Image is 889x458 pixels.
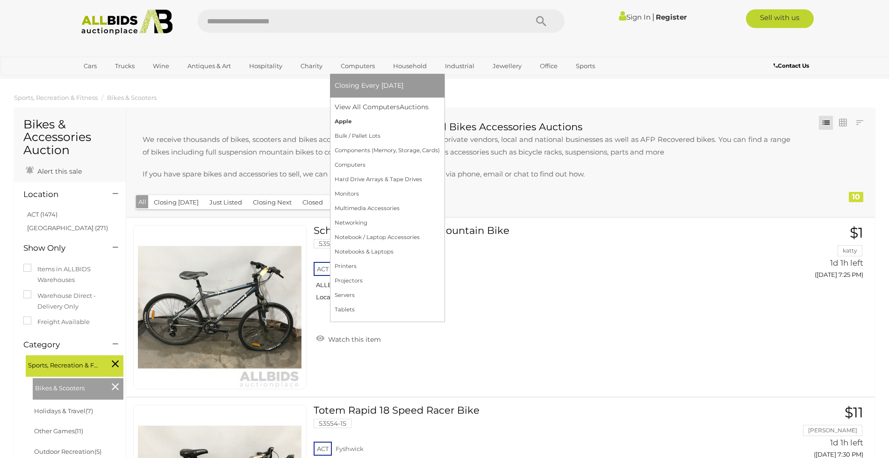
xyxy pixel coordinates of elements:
[23,340,99,349] h4: Category
[23,190,99,199] h4: Location
[34,427,83,435] a: Other Games(11)
[774,62,809,69] b: Contact Us
[326,335,381,344] span: Watch this item
[14,94,98,101] a: Sports, Recreation & Fitness
[570,58,601,74] a: Sports
[23,264,116,286] label: Items in ALLBIDS Warehouses
[78,58,103,74] a: Cars
[86,407,93,415] span: (7)
[850,224,863,241] span: $1
[247,195,297,210] button: Closing Next
[518,9,565,33] button: Search
[23,163,84,177] a: Alert this sale
[138,225,301,389] img: 53554-10d.JPG
[335,58,381,74] a: Computers
[136,195,149,209] button: All
[35,167,82,176] span: Alert this sale
[487,58,528,74] a: Jewellery
[107,94,157,101] a: Bikes & Scooters
[757,225,866,283] a: $1 katty 1d 1h left ([DATE] 7:25 PM)
[314,331,383,345] a: Watch this item
[78,74,156,89] a: [GEOGRAPHIC_DATA]
[148,195,204,210] button: Closing [DATE]
[23,118,116,157] h1: Bikes & Accessories Auction
[849,192,863,202] div: 10
[294,58,329,74] a: Charity
[27,211,57,218] a: ACT (1474)
[181,58,237,74] a: Antiques & Art
[147,58,175,74] a: Wine
[746,9,814,28] a: Sell with us
[774,61,811,71] a: Contact Us
[439,58,480,74] a: Industrial
[34,407,93,415] a: Holidays & Travel(7)
[652,12,654,22] span: |
[23,244,99,253] h4: Show Only
[619,13,651,21] a: Sign In
[35,380,105,394] span: Bikes & Scooters
[534,58,564,74] a: Office
[27,224,108,232] a: [GEOGRAPHIC_DATA] (271)
[845,404,863,421] span: $11
[133,133,800,158] p: We receive thousands of bikes, scooters and bikes accessories every year from various private ven...
[133,121,800,132] h2: Bikes, Scooters and Bikes Accessories Auctions
[243,58,288,74] a: Hospitality
[328,195,367,210] button: Featured
[204,195,248,210] button: Just Listed
[109,58,141,74] a: Trucks
[387,58,433,74] a: Household
[75,427,83,435] span: (11)
[133,168,800,180] p: If you have spare bikes and accessories to sell, we can help. Get in touch with us [DATE] via pho...
[656,13,687,21] a: Register
[23,290,116,312] label: Warehouse Direct - Delivery Only
[94,448,101,455] span: (5)
[23,317,90,327] label: Freight Available
[34,448,101,455] a: Outdoor Recreation(5)
[297,195,329,210] button: Closed
[76,9,178,35] img: Allbids.com.au
[321,225,744,308] a: Schwinn Mesa 24 Speed Mountain Bike 53554-10 ACT Fyshwick ALLBIDS Showroom [GEOGRAPHIC_DATA] Loca...
[28,358,98,371] span: Sports, Recreation & Fitness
